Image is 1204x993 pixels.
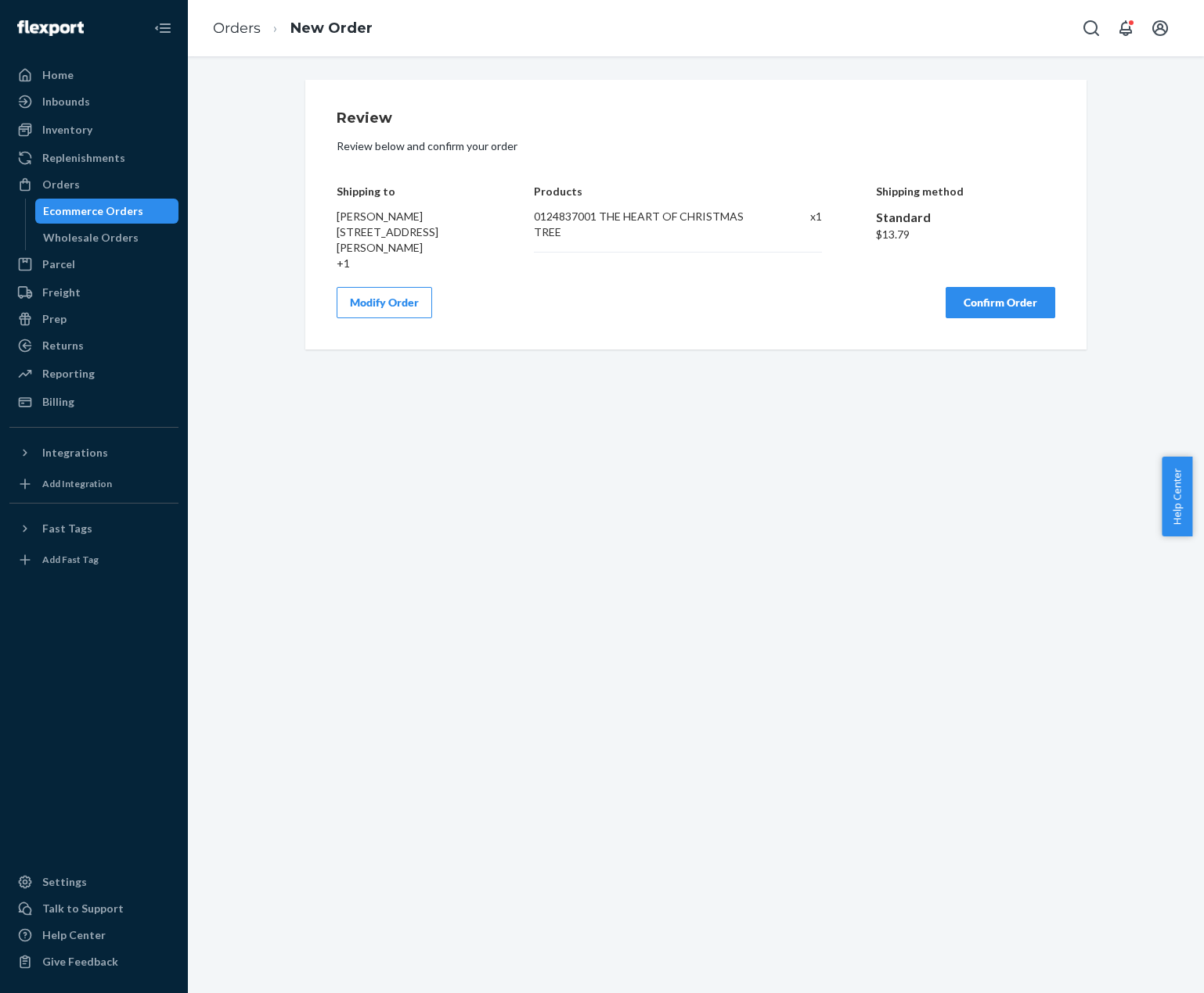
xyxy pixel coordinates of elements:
[9,307,178,332] a: Prep
[337,138,1055,154] p: Review below and confirm your order
[42,477,112,490] div: Add Integration
[42,285,81,300] div: Freight
[876,227,1056,242] div: $13.79
[9,923,178,948] a: Help Center
[777,209,822,240] div: x 1
[9,516,178,541] button: Fast Tags
[42,394,74,410] div: Billing
[337,185,481,197] h4: Shipping to
[147,13,178,44] button: Close Navigation
[213,20,261,37] a: Orders
[1162,457,1192,536] button: Help Center
[9,471,178,496] a: Add Integration
[17,20,84,36] img: Flexport logo
[9,117,178,142] a: Inventory
[534,185,821,197] h4: Products
[42,150,125,166] div: Replenishments
[9,89,178,114] a: Inbounds
[42,67,74,83] div: Home
[42,553,99,566] div: Add Fast Tag
[9,440,178,465] button: Integrations
[9,896,178,921] a: Talk to Support
[9,869,178,894] a: Settings
[43,230,139,246] div: Wholesale Orders
[9,280,178,305] a: Freight
[35,225,179,250] a: Wholesale Orders
[42,177,80,192] div: Orders
[42,954,118,970] div: Give Feedback
[337,111,1055,127] h1: Review
[9,361,178,386] a: Reporting
[42,445,108,461] div: Integrations
[200,5,385,52] ol: breadcrumbs
[42,338,84,353] div: Returns
[43,203,143,219] div: Ecommerce Orders
[290,20,373,37] a: New Order
[42,901,124,916] div: Talk to Support
[42,927,106,943] div: Help Center
[42,122,92,138] div: Inventory
[42,521,92,536] div: Fast Tags
[42,256,75,272] div: Parcel
[42,366,95,382] div: Reporting
[1145,13,1176,44] button: Open account menu
[876,209,1056,227] div: Standard
[337,287,432,318] button: Modify Order
[337,210,438,254] span: [PERSON_NAME] [STREET_ADDRESS][PERSON_NAME]
[1076,13,1107,44] button: Open Search Box
[534,209,760,240] div: 0124837001 THE HEART OF CHRISTMAS TREE
[9,63,178,88] a: Home
[9,333,178,358] a: Returns
[9,547,178,572] a: Add Fast Tag
[9,252,178,277] a: Parcel
[9,949,178,974] button: Give Feedback
[35,199,179,224] a: Ecommerce Orders
[876,185,1056,197] h4: Shipping method
[42,94,90,109] div: Inbounds
[42,874,87,890] div: Settings
[9,172,178,197] a: Orders
[42,311,67,327] div: Prep
[337,256,481,271] div: +1
[9,145,178,170] a: Replenishments
[946,287,1055,318] button: Confirm Order
[9,389,178,414] a: Billing
[1110,13,1141,44] button: Open notifications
